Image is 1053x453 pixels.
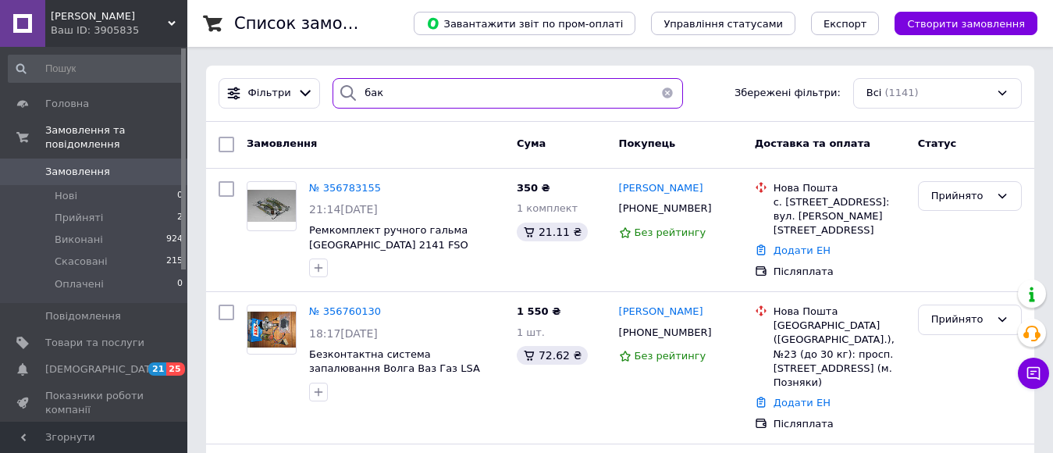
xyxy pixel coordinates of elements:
[247,312,296,348] img: Фото товару
[774,397,831,408] a: Додати ЕН
[177,211,183,225] span: 2
[931,188,990,205] div: Прийнято
[619,202,712,214] span: [PHONE_NUMBER]
[333,78,682,109] input: Пошук за номером замовлення, ПІБ покупця, номером телефону, Email, номером накладної
[166,255,183,269] span: 215
[663,18,783,30] span: Управління статусами
[635,350,706,362] span: Без рейтингу
[619,305,703,319] a: [PERSON_NAME]
[51,9,168,23] span: Дэмил
[619,182,703,194] span: [PERSON_NAME]
[774,195,905,238] div: с. [STREET_ADDRESS]: вул. [PERSON_NAME][STREET_ADDRESS]
[148,362,166,376] span: 21
[234,14,393,33] h1: Список замовлень
[774,244,831,256] a: Додати ЕН
[774,319,905,390] div: [GEOGRAPHIC_DATA] ([GEOGRAPHIC_DATA].), №23 (до 30 кг): просп. [STREET_ADDRESS] (м. Позняки)
[55,233,103,247] span: Виконані
[619,137,676,149] span: Покупець
[774,265,905,279] div: Післяплата
[51,23,187,37] div: Ваш ID: 3905835
[517,346,588,365] div: 72.62 ₴
[517,182,550,194] span: 350 ₴
[735,86,841,101] span: Збережені фільтри:
[884,87,918,98] span: (1141)
[55,189,77,203] span: Нові
[517,223,588,241] div: 21.11 ₴
[774,181,905,195] div: Нова Пошта
[414,12,635,35] button: Завантажити звіт по пром-оплаті
[309,182,381,194] a: № 356783155
[309,224,468,251] a: Ремкомплект ручного гальма [GEOGRAPHIC_DATA] 2141 FSO
[517,202,578,214] span: 1 комплект
[8,55,184,83] input: Пошук
[907,18,1025,30] span: Створити замовлення
[619,326,712,338] span: [PHONE_NUMBER]
[247,305,297,355] a: Фото товару
[55,277,104,291] span: Оплачені
[811,12,880,35] button: Експорт
[635,226,706,238] span: Без рейтингу
[45,362,161,376] span: [DEMOGRAPHIC_DATA]
[619,305,703,317] span: [PERSON_NAME]
[55,255,108,269] span: Скасовані
[247,190,296,222] img: Фото товару
[866,86,882,101] span: Всі
[45,309,121,323] span: Повідомлення
[651,12,795,35] button: Управління статусами
[1018,358,1049,389] button: Чат з покупцем
[517,305,560,317] span: 1 550 ₴
[517,326,545,338] span: 1 шт.
[774,305,905,319] div: Нова Пошта
[517,137,546,149] span: Cума
[879,17,1037,29] a: Створити замовлення
[45,165,110,179] span: Замовлення
[619,181,703,196] a: [PERSON_NAME]
[426,16,623,30] span: Завантажити звіт по пром-оплаті
[177,277,183,291] span: 0
[309,327,378,340] span: 18:17[DATE]
[45,97,89,111] span: Головна
[45,336,144,350] span: Товари та послуги
[247,181,297,231] a: Фото товару
[177,189,183,203] span: 0
[55,211,103,225] span: Прийняті
[931,312,990,328] div: Прийнято
[774,417,905,431] div: Післяплата
[45,123,187,152] span: Замовлення та повідомлення
[309,305,381,317] a: № 356760130
[824,18,867,30] span: Експорт
[166,362,184,376] span: 25
[895,12,1037,35] button: Створити замовлення
[309,348,480,389] a: Безконтактна система запалювання Волга Ваз Газ LSA Чехія
[755,137,870,149] span: Доставка та оплата
[652,78,683,109] button: Очистить
[166,233,183,247] span: 924
[247,137,317,149] span: Замовлення
[309,203,378,216] span: 21:14[DATE]
[918,137,957,149] span: Статус
[45,389,144,417] span: Показники роботи компанії
[248,86,291,101] span: Фільтри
